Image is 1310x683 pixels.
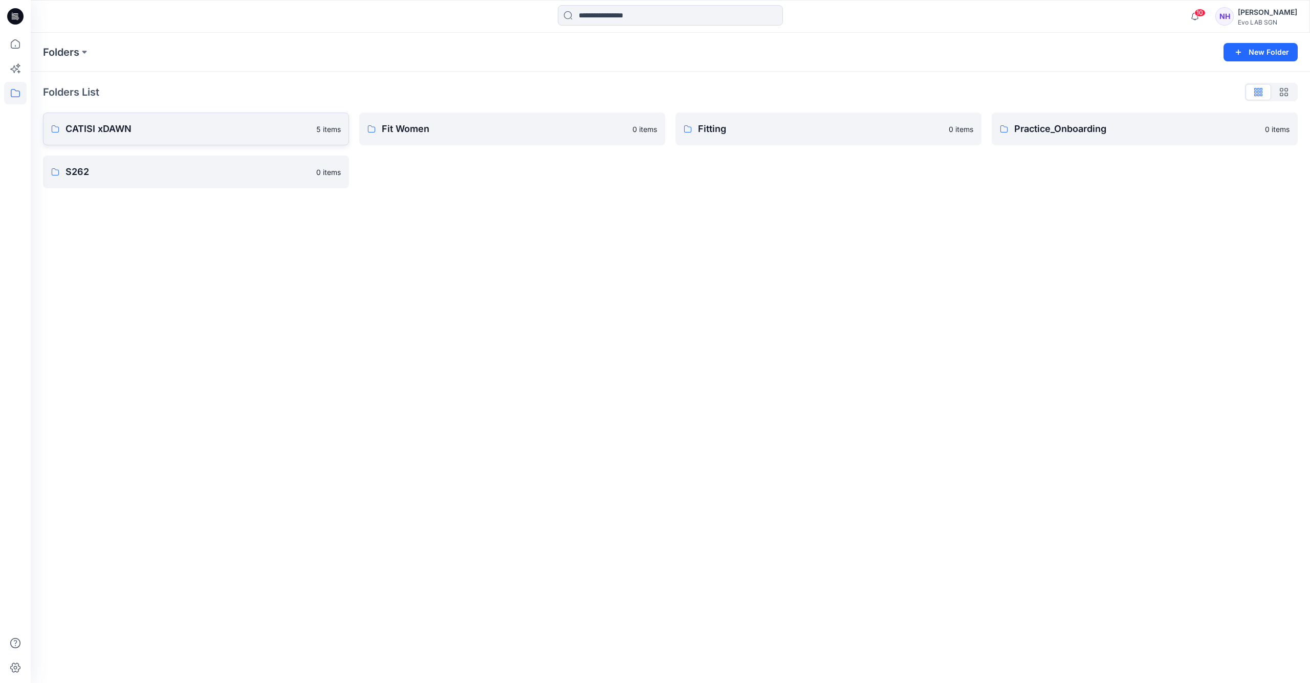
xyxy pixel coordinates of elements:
[1238,18,1297,26] div: Evo LAB SGN
[1265,124,1290,135] p: 0 items
[43,84,99,100] p: Folders List
[1194,9,1206,17] span: 10
[698,122,943,136] p: Fitting
[43,113,349,145] a: CATISI xDAWN5 items
[949,124,973,135] p: 0 items
[43,156,349,188] a: S2620 items
[1238,6,1297,18] div: [PERSON_NAME]
[675,113,981,145] a: Fitting0 items
[316,124,341,135] p: 5 items
[65,165,310,179] p: S262
[1215,7,1234,26] div: NH
[43,45,79,59] a: Folders
[1224,43,1298,61] button: New Folder
[65,122,310,136] p: CATISI xDAWN
[382,122,626,136] p: Fit Women
[992,113,1298,145] a: Practice_Onboarding0 items
[632,124,657,135] p: 0 items
[316,167,341,178] p: 0 items
[1014,122,1259,136] p: Practice_Onboarding
[359,113,665,145] a: Fit Women0 items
